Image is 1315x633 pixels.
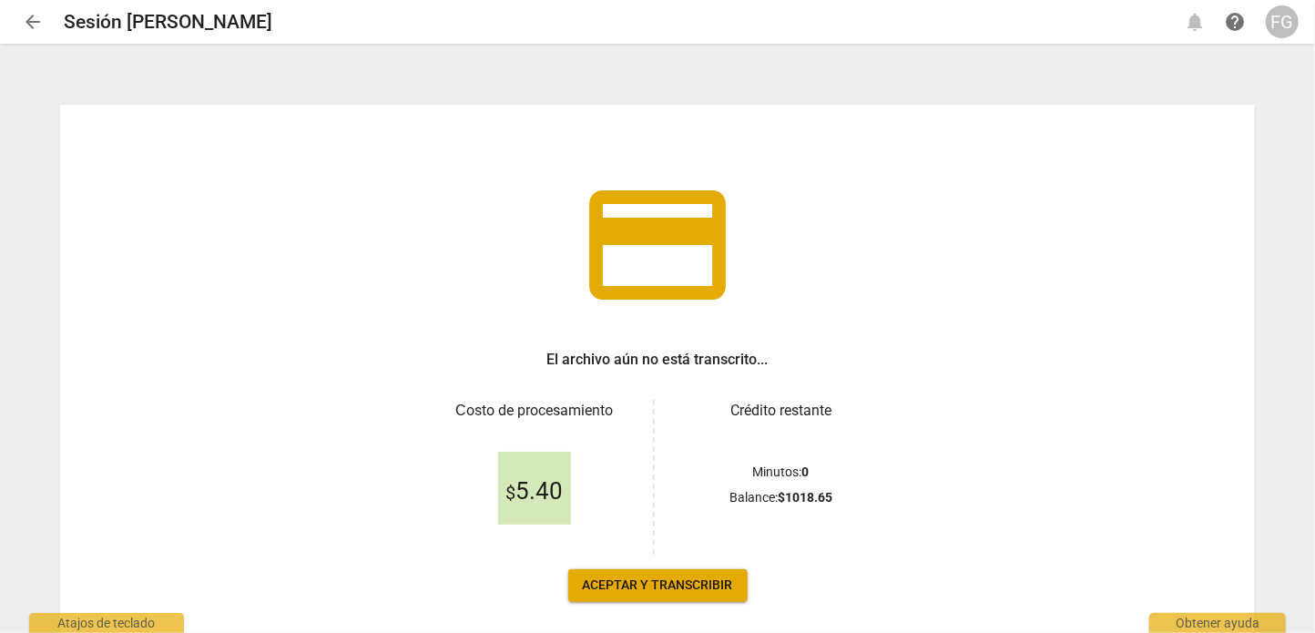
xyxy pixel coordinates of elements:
div: Atajos de teclado [29,613,184,633]
button: FG [1266,5,1299,38]
p: Minutos : [753,463,810,482]
div: Obtener ayuda [1149,613,1286,633]
b: 0 [802,465,810,479]
span: $ [505,482,515,504]
span: 5.40 [505,478,563,505]
h3: Сosto de procesamiento [430,400,638,422]
span: arrow_back [22,11,44,33]
p: Balance : [729,488,832,507]
b: $ 1018.65 [778,490,832,505]
span: credit_card [576,163,739,327]
span: help [1224,11,1246,33]
h2: Sesión [PERSON_NAME] [64,11,272,34]
a: Obtener ayuda [1218,5,1251,38]
h3: Crédito restante [677,400,885,422]
button: Aceptar y transcribir [568,569,748,602]
h3: El archivo aún no está transcrito... [547,349,769,371]
span: Aceptar y transcribir [583,577,733,595]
